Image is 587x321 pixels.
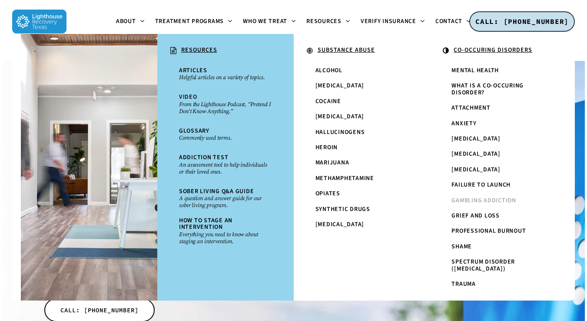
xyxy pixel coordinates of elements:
a: Trauma [447,277,549,292]
small: Helpful articles on a variety of topics. [179,74,272,81]
span: Resources [306,17,342,26]
span: Alcohol [315,66,342,75]
a: GlossaryCommonly used terms. [175,124,276,146]
a: Sober Living Q&A GuideA question and answer guide for our sober living program. [175,184,276,213]
span: Treatment Programs [155,17,224,26]
a: Gambling Addiction [447,193,549,208]
span: Sober Living Q&A Guide [179,187,254,196]
a: Who We Treat [238,18,301,25]
a: Opiates [311,186,413,201]
a: Marijuana [311,155,413,171]
a: ArticlesHelpful articles on a variety of topics. [175,63,276,85]
span: Grief and Loss [451,211,500,220]
span: Synthetic Drugs [315,205,370,214]
a: Anxiety [447,116,549,131]
span: About [116,17,136,26]
span: Addiction Test [179,153,229,162]
span: Failure to Launch [451,181,511,189]
a: Alcohol [311,63,413,78]
a: [MEDICAL_DATA] [447,131,549,147]
span: CALL: [PHONE_NUMBER] [475,17,569,26]
a: CALL: [PHONE_NUMBER] [469,11,575,32]
a: Treatment Programs [150,18,238,25]
span: What is a Co-Occuring Disorder? [451,81,524,97]
span: Mental Health [451,66,499,75]
span: Video [179,93,197,101]
a: About [111,18,150,25]
a: Shame [447,239,549,254]
span: Contact [435,17,462,26]
span: Methamphetamine [315,174,374,183]
span: Shame [451,242,472,251]
a: VideoFrom the Lighthouse Podcast, “Pretend I Don’t Know Anything.” [175,90,276,119]
span: How To Stage An Intervention [179,216,232,231]
a: SUBSTANCE ABUSE [302,43,421,59]
span: Trauma [451,280,476,288]
span: Glossary [179,127,209,135]
span: Opiates [315,189,340,198]
a: Professional Burnout [447,224,549,239]
span: . [34,46,36,54]
u: SUBSTANCE ABUSE [318,46,375,54]
span: [MEDICAL_DATA] [315,112,365,121]
a: Failure to Launch [447,177,549,193]
a: Resources [301,18,355,25]
a: Cocaine [311,94,413,109]
small: Commonly used terms. [179,134,272,141]
a: Contact [430,18,476,25]
span: Verify Insurance [361,17,416,26]
a: [MEDICAL_DATA] [311,78,413,94]
a: Addiction TestAn assessment tool to help individuals or their loved ones. [175,150,276,179]
a: Verify Insurance [355,18,430,25]
a: Heroin [311,140,413,155]
span: Gambling Addiction [451,196,516,205]
a: What is a Co-Occuring Disorder? [447,78,549,100]
a: [MEDICAL_DATA] [311,217,413,232]
a: [MEDICAL_DATA] [447,147,549,162]
span: Attachment [451,104,491,112]
a: Attachment [447,100,549,116]
a: . [30,43,149,58]
img: Lighthouse Recovery Texas [12,10,66,33]
span: Anxiety [451,119,476,128]
span: [MEDICAL_DATA] [451,134,501,143]
span: Heroin [315,143,338,152]
u: CO-OCCURING DISORDERS [454,46,532,54]
span: Marijuana [315,158,349,167]
a: RESOURCES [166,43,285,59]
span: Cocaine [315,97,341,106]
small: Everything you need to know about staging an intervention. [179,231,272,245]
span: [MEDICAL_DATA] [451,165,501,174]
small: A question and answer guide for our sober living program. [179,195,272,209]
span: Spectrum Disorder ([MEDICAL_DATA]) [451,257,515,273]
a: Methamphetamine [311,171,413,186]
a: CO-OCCURING DISORDERS [438,43,557,59]
span: Professional Burnout [451,227,526,235]
a: Mental Health [447,63,549,78]
a: Grief and Loss [447,208,549,224]
span: [MEDICAL_DATA] [315,220,365,229]
span: Who We Treat [243,17,287,26]
a: [MEDICAL_DATA] [447,162,549,177]
small: An assessment tool to help individuals or their loved ones. [179,161,272,175]
a: How To Stage An InterventionEverything you need to know about staging an intervention. [175,213,276,249]
a: Synthetic Drugs [311,202,413,217]
a: Spectrum Disorder ([MEDICAL_DATA]) [447,254,549,277]
small: From the Lighthouse Podcast, “Pretend I Don’t Know Anything.” [179,101,272,115]
span: Hallucinogens [315,128,365,137]
span: [MEDICAL_DATA] [315,81,365,90]
span: Articles [179,66,207,75]
span: [MEDICAL_DATA] [451,150,501,158]
u: RESOURCES [181,46,217,54]
a: [MEDICAL_DATA] [311,109,413,124]
span: CALL: [PHONE_NUMBER] [60,306,139,314]
a: Hallucinogens [311,125,413,140]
